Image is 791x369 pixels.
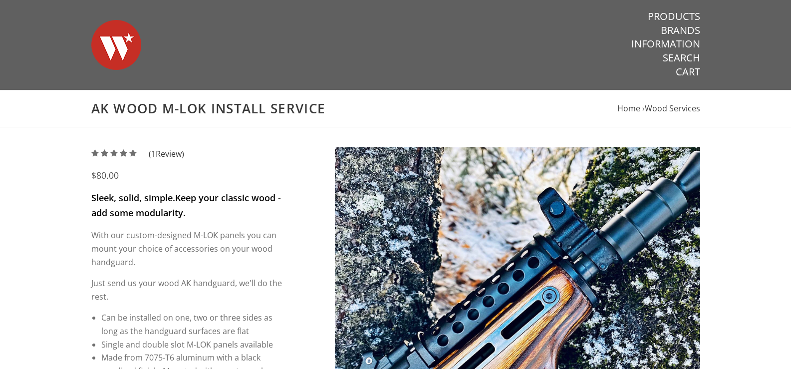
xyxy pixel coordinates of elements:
[149,147,184,161] span: ( Review)
[91,148,184,159] a: (1Review)
[91,169,119,181] span: $80.00
[91,100,700,117] h1: AK Wood M-LOK Install Service
[676,65,700,78] a: Cart
[91,192,281,219] strong: Keep your classic wood - add some modularity.
[661,24,700,37] a: Brands
[91,192,175,204] strong: Sleek, solid, simple.
[617,103,640,114] a: Home
[101,338,282,352] li: Single and double slot M-LOK panels available
[663,51,700,64] a: Search
[642,102,700,115] li: ›
[645,103,700,114] a: Wood Services
[91,229,282,269] p: With our custom-designed M-LOK panels you can mount your choice of accessories on your wood handg...
[648,10,700,23] a: Products
[91,10,141,80] img: Warsaw Wood Co.
[151,148,156,159] span: 1
[101,311,282,338] li: Can be installed on one, two or three sides as long as the handguard surfaces are flat
[631,37,700,50] a: Information
[91,277,282,303] p: Just send us your wood AK handguard, we'll do the rest.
